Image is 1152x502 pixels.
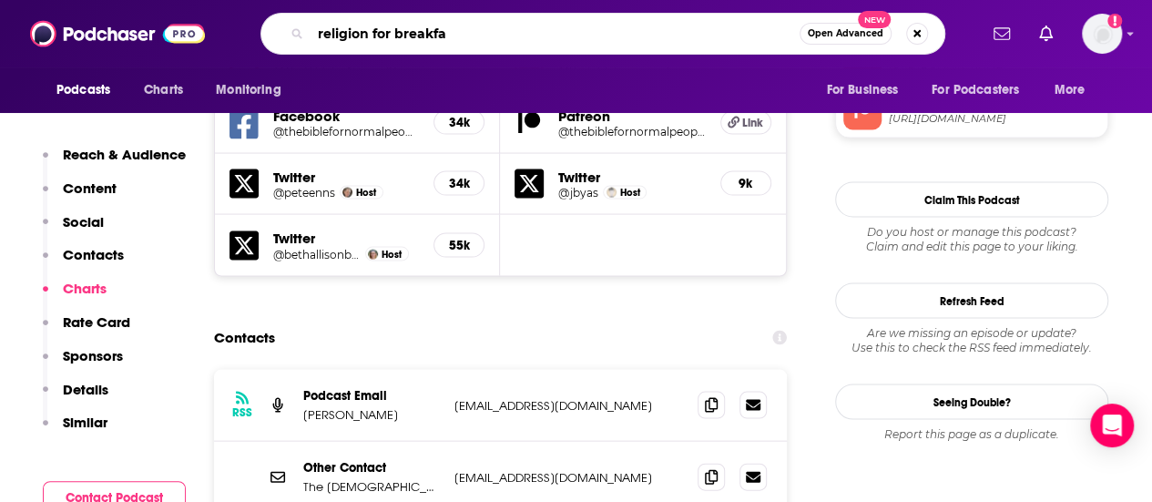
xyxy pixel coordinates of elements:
[1042,73,1108,108] button: open menu
[232,405,252,420] h3: RSS
[43,246,124,280] button: Contacts
[144,77,183,103] span: Charts
[620,187,640,199] span: Host
[932,77,1019,103] span: For Podcasters
[835,427,1108,442] div: Report this page as a duplicate.
[203,73,304,108] button: open menu
[1082,14,1122,54] img: User Profile
[303,388,440,404] p: Podcast Email
[920,73,1045,108] button: open menu
[356,187,376,199] span: Host
[1082,14,1122,54] span: Logged in as RebRoz5
[63,213,104,231] p: Social
[1032,18,1060,49] a: Show notifications dropdown
[835,225,1108,240] span: Do you host or manage this podcast?
[63,179,117,197] p: Content
[986,18,1017,49] a: Show notifications dropdown
[858,11,891,28] span: New
[342,188,352,198] img: Peter Enns
[63,146,186,163] p: Reach & Audience
[808,29,883,38] span: Open Advanced
[742,116,763,130] span: Link
[558,186,598,200] a: @jbyas
[311,19,800,48] input: Search podcasts, credits, & more...
[835,283,1108,319] button: Refresh Feed
[273,248,361,261] a: @bethallisonbarr
[63,381,108,398] p: Details
[800,23,892,45] button: Open AdvancedNew
[216,77,280,103] span: Monitoring
[835,384,1108,420] a: Seeing Double?
[260,13,945,55] div: Search podcasts, credits, & more...
[303,479,440,495] p: The [DEMOGRAPHIC_DATA] for Normal People
[63,280,107,297] p: Charts
[43,280,107,313] button: Charts
[56,77,110,103] span: Podcasts
[1055,77,1086,103] span: More
[273,186,335,200] a: @peteenns
[43,313,130,347] button: Rate Card
[43,213,104,247] button: Social
[44,73,134,108] button: open menu
[558,125,705,138] a: @thebiblefornormalpeople
[449,238,469,253] h5: 55k
[63,414,107,431] p: Similar
[835,326,1108,355] div: Are we missing an episode or update? Use this to check the RSS feed immediately.
[454,470,683,486] p: [EMAIL_ADDRESS][DOMAIN_NAME]
[368,250,378,260] img: Beth Allison Barr
[30,16,205,51] img: Podchaser - Follow, Share and Rate Podcasts
[63,347,123,364] p: Sponsors
[273,230,419,247] h5: Twitter
[607,188,617,198] img: Jared Byas
[449,176,469,191] h5: 34k
[273,108,419,125] h5: Facebook
[826,77,898,103] span: For Business
[889,112,1100,126] span: https://www.patreon.com/thebiblefornormalpeople
[835,225,1108,254] div: Claim and edit this page to your liking.
[720,111,771,135] a: Link
[63,246,124,263] p: Contacts
[382,249,402,261] span: Host
[273,169,419,186] h5: Twitter
[454,398,683,414] p: [EMAIL_ADDRESS][DOMAIN_NAME]
[736,176,756,191] h5: 9k
[835,182,1108,218] button: Claim This Podcast
[558,169,705,186] h5: Twitter
[813,73,921,108] button: open menu
[43,347,123,381] button: Sponsors
[43,146,186,179] button: Reach & Audience
[214,321,275,355] h2: Contacts
[43,414,107,447] button: Similar
[558,108,705,125] h5: Patreon
[43,179,117,213] button: Content
[132,73,194,108] a: Charts
[303,460,440,476] p: Other Contact
[63,313,130,331] p: Rate Card
[303,407,440,423] p: [PERSON_NAME]
[273,125,419,138] a: @thebiblefornormalpeople
[1107,14,1122,28] svg: Add a profile image
[449,115,469,130] h5: 34k
[43,381,108,415] button: Details
[1090,404,1134,447] div: Open Intercom Messenger
[1082,14,1122,54] button: Show profile menu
